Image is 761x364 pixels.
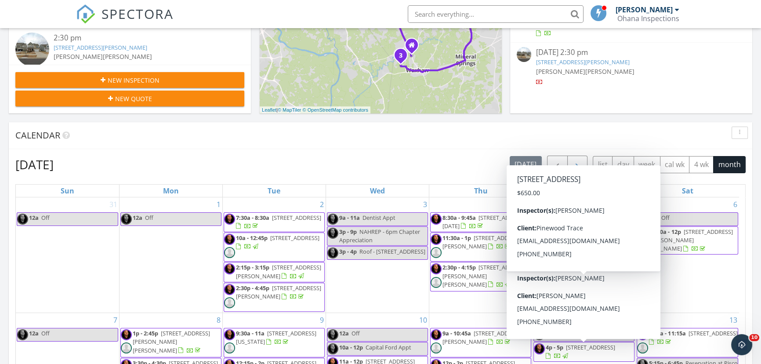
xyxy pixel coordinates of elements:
a: 1p - 2:45p [STREET_ADDRESS][PERSON_NAME][PERSON_NAME] [120,328,221,357]
img: The Best Home Inspection Software - Spectora [76,4,95,24]
a: Go to September 1, 2025 [215,197,222,211]
a: [STREET_ADDRESS][PERSON_NAME] [536,58,629,66]
button: month [713,156,746,173]
div: [DATE] 2:30 pm [536,47,726,58]
span: 10a - 12:45p [236,234,268,242]
span: 4p - 5p [546,343,563,351]
span: 3:30p - 4:45p [546,254,579,262]
a: 4p - 5p [STREET_ADDRESS] [533,342,634,362]
h2: [DATE] [15,156,54,173]
a: © OpenStreetMap contributors [303,107,368,113]
span: 10 [749,334,759,341]
span: 9:30a - 11:15a [546,214,582,222]
img: img_7436.jpg [327,214,338,225]
a: Sunday [59,185,76,197]
button: Previous month [547,156,568,174]
td: Go to August 31, 2025 [16,197,119,313]
a: Go to September 11, 2025 [521,313,532,327]
img: img_7436.jpg [534,234,545,245]
a: 2:30p - 4:15p [STREET_ADDRESS][PERSON_NAME][PERSON_NAME] [430,262,531,291]
span: 3p - 4p [339,248,357,255]
img: default-user-f0147aede5fd5fa78ca7ade42f37bd4542148d508eef1c3d3ea960f66861d68b.jpg [224,342,235,353]
span: 2:15p - 3:15p [236,263,269,271]
span: 12a [29,329,39,337]
div: 1031 Winnett Dr, Waxhaw, NC 28173 [401,55,406,60]
span: SPECTORA [101,4,174,23]
span: [STREET_ADDRESS] [270,234,319,242]
span: 2:30p - 4:45p [236,284,269,292]
img: default-user-f0147aede5fd5fa78ca7ade42f37bd4542148d508eef1c3d3ea960f66861d68b.jpg [637,342,648,353]
a: Go to September 2, 2025 [318,197,326,211]
a: 2:15p - 3:15p [STREET_ADDRESS][PERSON_NAME] [236,263,321,280]
img: img_7436.jpg [17,214,28,225]
span: [STREET_ADDRESS][PERSON_NAME][PERSON_NAME] [133,329,210,354]
a: 10a - 12:45p [STREET_ADDRESS] [236,234,319,250]
button: 4 wk [689,156,714,173]
img: img_7436.jpg [17,329,28,340]
a: 4:30p - 5:30p [STREET_ADDRESS] [533,273,634,293]
span: 10a - 12p [339,343,363,351]
a: Tuesday [266,185,282,197]
span: 9:30a - 11:15a [649,329,685,337]
button: Next month [567,156,588,174]
button: [DATE] [510,156,542,173]
img: default-user-f0147aede5fd5fa78ca7ade42f37bd4542148d508eef1c3d3ea960f66861d68b.jpg [431,277,442,288]
span: 7:30a - 8:30a [236,214,269,222]
a: Go to September 5, 2025 [628,197,635,211]
td: Go to September 6, 2025 [636,197,739,313]
a: 1p - 2:45p [STREET_ADDRESS][PERSON_NAME][PERSON_NAME] [133,329,210,354]
a: Go to September 10, 2025 [417,313,429,327]
a: 8:30a - 9:45a [STREET_ADDRESS][DATE] [430,212,531,232]
a: Go to September 8, 2025 [215,313,222,327]
span: Off [145,214,153,222]
a: 10:30a - 12p [STREET_ADDRESS][PERSON_NAME][PERSON_NAME] [637,226,738,255]
div: | [260,106,370,114]
img: img_7436.jpg [637,329,648,340]
div: Ohana Inspections [617,14,679,23]
span: [STREET_ADDRESS] [582,275,631,283]
a: 12:30p - 1:45p [STREET_ADDRESS] [533,233,634,252]
span: 2:30p - 4:15p [442,263,476,271]
a: 9:30a - 11:15a [STREET_ADDRESS] [546,214,634,230]
span: Off [352,329,360,337]
a: Friday [578,185,591,197]
img: default-user-f0147aede5fd5fa78ca7ade42f37bd4542148d508eef1c3d3ea960f66861d68b.jpg [431,342,442,353]
a: 9a - 10:45a [STREET_ADDRESS][PERSON_NAME] [442,329,523,346]
span: Calendar [15,129,60,141]
a: 9:30a - 11:15a [STREET_ADDRESS] [533,212,634,232]
span: New Inspection [108,76,159,85]
a: 2:30 pm [STREET_ADDRESS][PERSON_NAME] [PERSON_NAME][PERSON_NAME] 36 minutes drive time 19.9 miles [15,33,244,89]
img: img_7436.jpg [431,329,442,340]
span: 9a - 11a [339,214,360,222]
a: 2:15p - 3:15p [STREET_ADDRESS][PERSON_NAME] [224,262,325,282]
td: Go to September 3, 2025 [326,197,429,313]
img: img_7436.jpg [534,329,545,340]
span: [STREET_ADDRESS] [688,329,737,337]
div: 3617 Providence Rd S, Waxhaw North Carolina 28173 [412,45,417,50]
span: [STREET_ADDRESS][PERSON_NAME][PERSON_NAME] [442,263,528,288]
img: img_7436.jpg [121,214,132,225]
span: Roof - [STREET_ADDRESS] [359,248,425,255]
a: Thursday [472,185,489,197]
a: Go to September 4, 2025 [525,197,532,211]
button: list [593,156,612,173]
a: 9:30a - 11:15a [STREET_ADDRESS] [649,329,737,346]
span: 12a [339,329,349,337]
a: Go to September 6, 2025 [732,197,739,211]
span: Off [41,329,50,337]
img: img_7436.jpg [327,329,338,340]
img: img_7436.jpg [327,228,338,239]
img: img_7436.jpg [431,263,442,274]
span: 12a [649,214,659,222]
img: img_7436.jpg [431,214,442,225]
span: 12a [133,214,142,222]
a: Go to September 3, 2025 [421,197,429,211]
span: 8:30a - 9:45a [442,214,476,222]
span: [PERSON_NAME] [585,67,634,76]
span: [STREET_ADDRESS][PERSON_NAME][PERSON_NAME] [637,228,732,252]
span: NAHREP - 6pm Chapter Appreciation [339,228,420,244]
span: [STREET_ADDRESS][PERSON_NAME] [442,329,523,346]
img: img_7436.jpg [327,343,338,354]
a: 3:30p - 4:45p [STREET_ADDRESS][PERSON_NAME] [546,254,631,270]
a: [DATE] 2:30 pm [STREET_ADDRESS][PERSON_NAME] [PERSON_NAME][PERSON_NAME] [517,47,746,86]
